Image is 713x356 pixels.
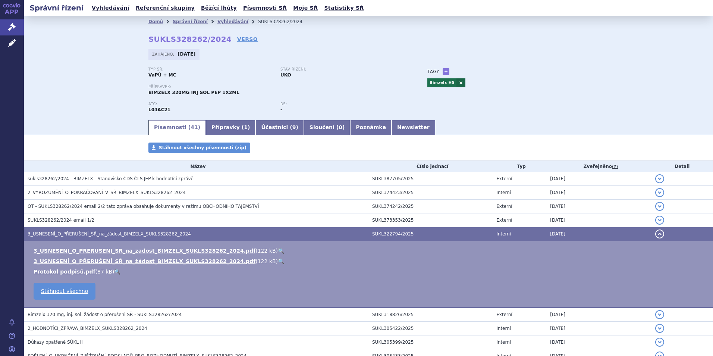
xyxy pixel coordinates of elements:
[178,51,196,57] strong: [DATE]
[28,326,147,331] span: 2_HODNOTÍCÍ_ZPRÁVA_BIMZELX_SUKLS328262_2024
[655,338,664,347] button: detail
[24,3,89,13] h2: Správní řízení
[496,190,511,195] span: Interní
[292,124,296,130] span: 9
[217,19,248,24] a: Vyhledávání
[655,216,664,225] button: detail
[612,164,618,169] abbr: (?)
[148,35,232,44] strong: SUKLS328262/2024
[368,322,493,335] td: SUKL305422/2025
[350,120,392,135] a: Poznámka
[493,161,546,172] th: Typ
[496,312,512,317] span: Externí
[546,161,651,172] th: Zveřejněno
[322,3,366,13] a: Statistiky SŘ
[28,218,94,223] span: SUKLS328262/2024 email 1/2
[655,202,664,211] button: detail
[237,35,258,43] a: VERSO
[651,161,713,172] th: Detail
[278,258,284,264] a: 🔍
[655,310,664,319] button: detail
[28,176,194,181] span: sukls328262/2024 - BIMZELX - Stanovisko ČDS ČLS JEP k hodnotící zprávě
[546,322,651,335] td: [DATE]
[427,78,456,87] a: Bimzelx HS
[28,231,191,237] span: 3_USNESENÍ_O_PŘERUŠENÍ_SŘ_na_žádost_BIMZELX_SUKLS328262_2024
[34,247,706,254] li: ( )
[496,176,512,181] span: Externí
[258,16,312,27] li: SUKLS328262/2024
[655,174,664,183] button: detail
[206,120,255,135] a: Přípravky (1)
[546,186,651,200] td: [DATE]
[97,269,112,275] span: 87 kB
[496,340,511,345] span: Interní
[368,307,493,322] td: SUKL318826/2025
[244,124,248,130] span: 1
[546,213,651,227] td: [DATE]
[655,188,664,197] button: detail
[392,120,435,135] a: Newsletter
[148,107,170,112] strong: BIMEKIZUMAB
[427,67,439,76] h3: Tagy
[655,324,664,333] button: detail
[34,258,255,264] a: 3_USNESENÍ_O_PŘERUŠENÍ_SŘ_na_žádost_BIMZELX_SUKLS328262_2024.pdf
[368,161,493,172] th: Číslo jednací
[114,269,120,275] a: 🔍
[148,102,273,106] p: ATC:
[546,227,651,241] td: [DATE]
[148,19,163,24] a: Domů
[368,213,493,227] td: SUKL373353/2025
[159,145,246,150] span: Stáhnout všechny písemnosti (zip)
[496,326,511,331] span: Interní
[339,124,342,130] span: 0
[34,268,706,275] li: ( )
[89,3,132,13] a: Vyhledávání
[148,67,273,72] p: Typ SŘ:
[496,218,512,223] span: Externí
[368,172,493,186] td: SUKL387705/2025
[278,248,284,254] a: 🔍
[148,120,206,135] a: Písemnosti (41)
[34,269,95,275] a: Protokol podpisů.pdf
[304,120,350,135] a: Sloučení (0)
[34,283,95,300] a: Stáhnout všechno
[280,67,405,72] p: Stav řízení:
[443,68,449,75] a: +
[280,72,291,78] strong: UKO
[291,3,320,13] a: Moje SŘ
[28,340,83,345] span: Důkazy opatřené SÚKL II
[546,307,651,322] td: [DATE]
[546,335,651,349] td: [DATE]
[655,229,664,238] button: detail
[368,200,493,213] td: SUKL374242/2025
[258,248,276,254] span: 122 kB
[280,107,282,112] strong: -
[255,120,304,135] a: Účastníci (9)
[148,90,239,95] span: BIMZELX 320MG INJ SOL PEP 1X2ML
[28,204,259,209] span: OT - SUKLS328262/2024 email 2/2 tato zpráva obsahuje dokumenty v režimu OBCHODNÍHO TAJEMSTVÍ
[368,335,493,349] td: SUKL305399/2025
[28,190,186,195] span: 2_VYROZUMĚNÍ_O_POKRAČOVÁNÍ_V_SŘ_BIMZELX_SUKLS328262_2024
[152,51,176,57] span: Zahájeno:
[368,227,493,241] td: SUKL322794/2025
[148,85,412,89] p: Přípravek:
[199,3,239,13] a: Běžící lhůty
[241,3,289,13] a: Písemnosti SŘ
[34,257,706,265] li: ( )
[148,72,176,78] strong: VaPÚ + MC
[368,186,493,200] td: SUKL374423/2025
[280,102,405,106] p: RS:
[496,231,511,237] span: Interní
[134,3,197,13] a: Referenční skupiny
[24,161,368,172] th: Název
[34,248,255,254] a: 3_USNESENI_O_PRERUSENI_SR_na_zadost_BIMZELX_SUKLS328262_2024.pdf
[148,143,250,153] a: Stáhnout všechny písemnosti (zip)
[546,200,651,213] td: [DATE]
[173,19,208,24] a: Správní řízení
[28,312,182,317] span: Bimzelx 320 mg, inj. sol. žádost o přerušeni SŘ - SUKLS328262/2024
[258,258,276,264] span: 122 kB
[546,172,651,186] td: [DATE]
[496,204,512,209] span: Externí
[191,124,198,130] span: 41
